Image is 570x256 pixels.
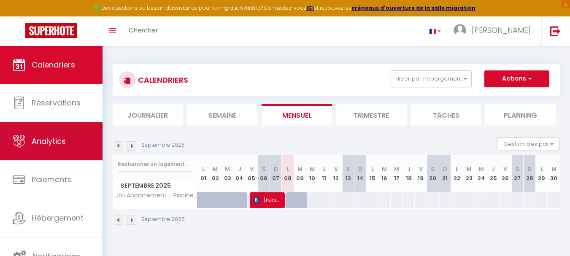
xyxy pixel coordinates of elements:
th: 20 [427,155,439,192]
abbr: M [297,165,303,173]
abbr: L [202,165,205,173]
span: Calendriers [32,59,75,70]
a: créneaux d'ouverture de la salle migration [351,4,475,11]
th: 16 [378,155,391,192]
th: 18 [403,155,415,192]
th: 07 [270,155,282,192]
img: logout [550,26,561,36]
li: Tâches [411,104,481,125]
li: Semaine [187,104,258,125]
span: Hébergement [32,213,84,223]
button: Gestion des prix [497,137,560,150]
abbr: J [492,165,495,173]
abbr: J [238,165,241,173]
abbr: M [213,165,218,173]
th: 24 [475,155,487,192]
span: Septembre 2025 [113,180,197,192]
span: Réservations [32,97,81,108]
button: Actions [484,70,549,87]
th: 21 [439,155,451,192]
th: 02 [209,155,222,192]
li: Planning [485,104,556,125]
abbr: M [551,165,556,173]
th: 15 [366,155,378,192]
abbr: M [394,165,399,173]
th: 22 [451,155,463,192]
abbr: V [419,165,423,173]
p: Septembre 2025 [141,216,185,224]
th: 10 [306,155,318,192]
abbr: S [516,165,519,173]
abbr: M [467,165,472,173]
abbr: L [371,165,374,173]
a: Chercher [122,16,164,46]
li: Journalier [113,104,183,125]
abbr: D [274,165,278,173]
th: 19 [415,155,427,192]
img: ... [454,24,466,37]
abbr: J [407,165,411,173]
h3: CALENDRIERS [136,70,188,89]
th: 03 [222,155,234,192]
th: 14 [354,155,367,192]
abbr: V [250,165,254,173]
th: 30 [548,155,560,192]
abbr: J [322,165,326,173]
abbr: V [503,165,507,173]
abbr: S [262,165,266,173]
th: 09 [294,155,306,192]
abbr: D [358,165,362,173]
img: Super Booking [25,23,77,38]
th: 23 [463,155,475,192]
li: Mensuel [262,104,332,125]
p: Septembre 2025 [141,141,185,149]
abbr: M [310,165,315,173]
th: 29 [535,155,548,192]
abbr: S [346,165,350,173]
th: 08 [282,155,294,192]
input: Rechercher un logement... [118,157,192,172]
span: Paiements [32,174,71,185]
abbr: D [527,165,532,173]
th: 04 [233,155,246,192]
a: ICI [306,4,314,11]
th: 17 [391,155,403,192]
abbr: M [225,165,230,173]
th: 01 [197,155,210,192]
th: 06 [258,155,270,192]
li: Trimestre [336,104,407,125]
th: 27 [511,155,524,192]
th: 28 [524,155,536,192]
abbr: L [286,165,289,173]
th: 26 [500,155,512,192]
abbr: D [443,165,447,173]
th: 13 [342,155,354,192]
button: Filtrer par hébergement [391,70,472,87]
span: [PERSON_NAME] [472,25,531,35]
th: 25 [487,155,500,192]
a: ... [PERSON_NAME] [447,16,541,46]
span: [PERSON_NAME] [253,192,282,208]
span: Analytics [32,136,66,146]
th: 12 [330,155,343,192]
abbr: S [431,165,435,173]
abbr: L [540,165,543,173]
th: 05 [246,155,258,192]
span: Chercher [129,26,158,35]
abbr: V [334,165,338,173]
button: Ouvrir le widget de chat LiveChat [7,3,32,29]
th: 11 [318,155,330,192]
abbr: M [479,165,484,173]
abbr: L [456,165,458,173]
span: Joli Appartement - Piscine - 68m2 - [GEOGRAPHIC_DATA] [114,192,199,199]
abbr: M [382,165,387,173]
